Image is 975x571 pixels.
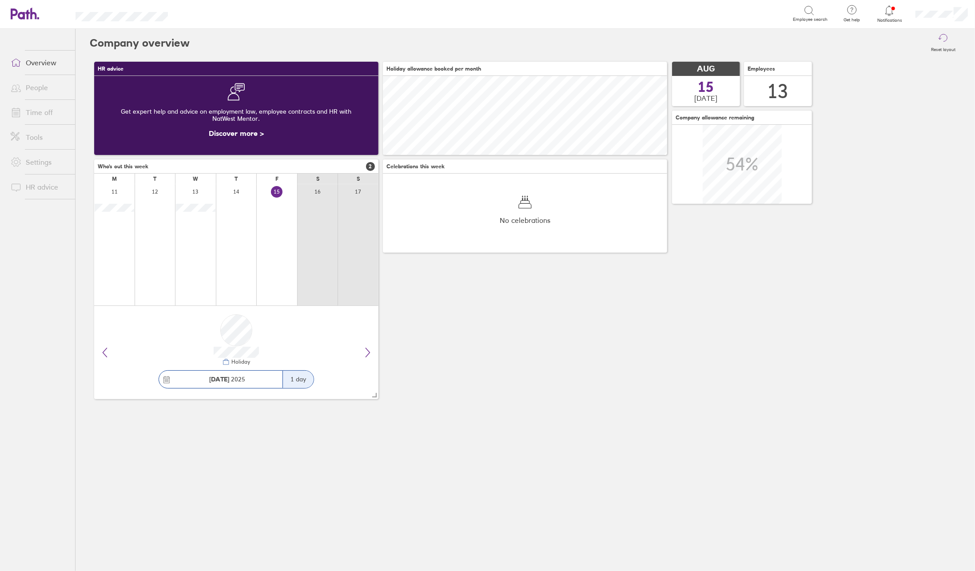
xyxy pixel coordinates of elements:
div: S [357,176,360,182]
button: Reset layout [926,29,961,57]
a: Tools [4,128,75,146]
span: AUG [697,64,715,74]
span: Who's out this week [98,163,148,170]
div: W [193,176,198,182]
a: Notifications [875,4,904,23]
span: Get help [837,17,866,23]
span: Celebrations this week [386,163,445,170]
span: No celebrations [500,216,550,224]
label: Reset layout [926,44,961,52]
div: 1 day [283,371,314,388]
span: 15 [698,80,714,94]
div: Get expert help and advice on employment law, employee contracts and HR with NatWest Mentor. [101,101,371,129]
span: HR advice [98,66,123,72]
strong: [DATE] [210,375,230,383]
div: Search [192,9,215,17]
div: T [153,176,156,182]
a: Overview [4,54,75,71]
span: 2025 [210,376,246,383]
span: [DATE] [695,94,718,102]
span: Holiday allowance booked per month [386,66,481,72]
a: HR advice [4,178,75,196]
a: People [4,79,75,96]
h2: Company overview [90,29,190,57]
div: M [112,176,117,182]
span: Notifications [875,18,904,23]
span: 2 [366,162,375,171]
span: Employee search [793,17,828,22]
a: Settings [4,153,75,171]
div: S [316,176,319,182]
div: 13 [768,80,789,103]
span: Employees [748,66,775,72]
div: F [275,176,279,182]
a: Discover more > [209,129,264,138]
span: Company allowance remaining [676,115,754,121]
div: Holiday [230,359,250,365]
div: T [235,176,238,182]
a: Time off [4,103,75,121]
